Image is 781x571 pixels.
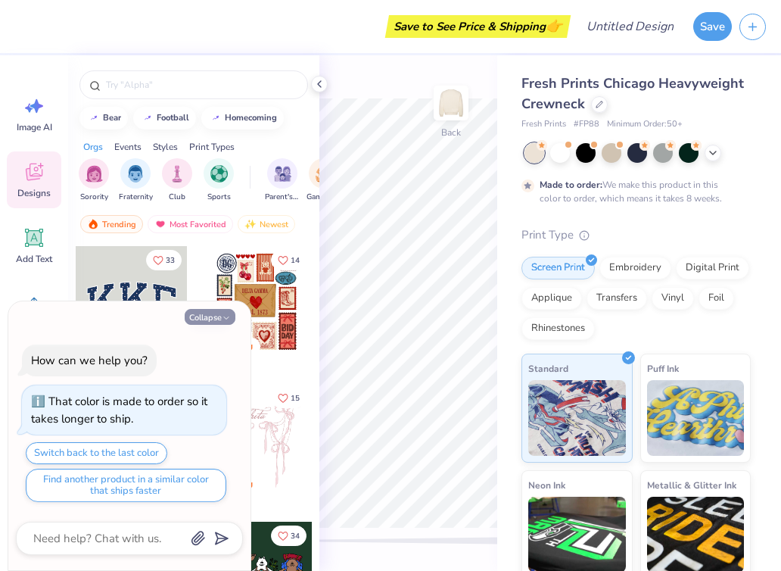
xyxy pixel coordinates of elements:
img: newest.gif [244,219,257,229]
img: Back [436,88,466,118]
div: Save to See Price & Shipping [389,15,567,38]
div: Trending [80,215,143,233]
span: Neon Ink [528,477,565,493]
span: Sorority [80,192,108,203]
span: Game Day [306,192,341,203]
span: 👉 [546,17,562,35]
span: 33 [166,257,175,264]
span: Fresh Prints [521,118,566,131]
div: Vinyl [652,287,694,310]
div: Back [441,126,461,139]
button: football [133,107,196,129]
div: How can we help you? [31,353,148,368]
span: Standard [528,360,568,376]
div: Rhinestones [521,317,595,340]
img: Game Day Image [316,165,333,183]
strong: Made to order: [540,179,602,191]
div: Orgs [83,140,103,154]
span: # FP88 [574,118,599,131]
button: bear [79,107,128,129]
div: Print Type [521,226,751,244]
div: Screen Print [521,257,595,279]
img: Club Image [169,165,185,183]
span: Image AI [17,121,52,133]
div: filter for Sports [204,158,234,203]
input: Untitled Design [574,11,686,42]
span: 15 [291,395,300,402]
img: trend_line.gif [142,114,154,123]
span: Sports [207,192,231,203]
div: We make this product in this color to order, which means it takes 8 weeks. [540,178,726,205]
button: Save [693,12,732,41]
div: Transfers [587,287,647,310]
div: Foil [699,287,734,310]
span: 14 [291,257,300,264]
div: filter for Club [162,158,192,203]
div: Events [114,140,142,154]
span: Parent's Weekend [265,192,300,203]
button: homecoming [201,107,284,129]
div: Digital Print [676,257,749,279]
div: That color is made to order so it takes longer to ship. [31,394,207,426]
div: Embroidery [599,257,671,279]
div: football [157,114,189,122]
div: Most Favorited [148,215,233,233]
div: Newest [238,215,295,233]
img: trend_line.gif [210,114,222,123]
img: Sports Image [210,165,228,183]
input: Try "Alpha" [104,77,298,92]
div: Applique [521,287,582,310]
span: 34 [291,532,300,540]
img: Puff Ink [647,380,745,456]
button: Like [271,526,306,546]
div: homecoming [225,114,277,122]
span: Designs [17,187,51,199]
div: Print Types [189,140,235,154]
button: Collapse [185,309,235,325]
img: most_fav.gif [154,219,166,229]
span: Puff Ink [647,360,679,376]
button: Like [271,250,306,270]
button: Like [271,388,306,408]
img: trending.gif [87,219,99,229]
span: Minimum Order: 50 + [607,118,683,131]
button: Find another product in a similar color that ships faster [26,469,226,502]
button: filter button [265,158,300,203]
div: filter for Sorority [79,158,109,203]
img: Standard [528,380,626,456]
span: Fraternity [119,192,153,203]
button: filter button [306,158,341,203]
span: Club [169,192,185,203]
button: filter button [162,158,192,203]
img: Sorority Image [86,165,103,183]
div: Styles [153,140,178,154]
span: Metallic & Glitter Ink [647,477,736,493]
div: filter for Parent's Weekend [265,158,300,203]
div: bear [103,114,121,122]
div: filter for Fraternity [119,158,153,203]
img: Parent's Weekend Image [274,165,291,183]
img: trend_line.gif [88,114,100,123]
button: filter button [204,158,234,203]
button: Like [146,250,182,270]
img: Fraternity Image [127,165,144,183]
span: Add Text [16,253,52,265]
span: Fresh Prints Chicago Heavyweight Crewneck [521,74,744,113]
button: filter button [119,158,153,203]
div: filter for Game Day [306,158,341,203]
button: Switch back to the last color [26,442,167,464]
button: filter button [79,158,109,203]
